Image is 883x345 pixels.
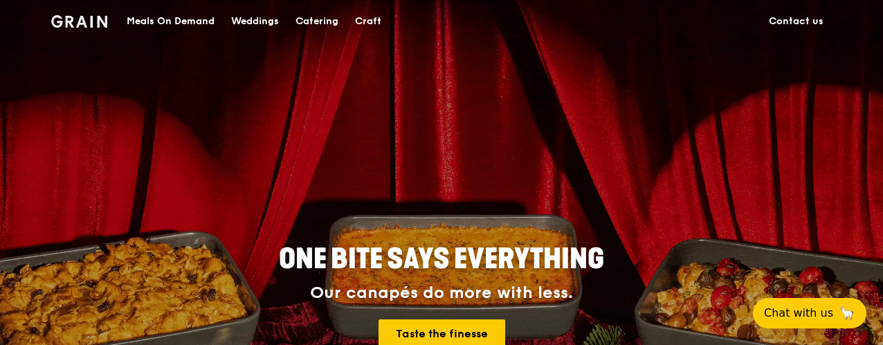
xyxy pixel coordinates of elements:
span: ONE BITE SAYS EVERYTHING [279,243,604,276]
div: Weddings [231,1,279,42]
div: Our canapés do more with less. [192,283,691,303]
div: Craft [355,1,381,42]
a: Craft [347,1,390,42]
a: Contact us [761,1,832,42]
span: Chat with us [764,305,833,321]
a: Weddings [223,1,287,42]
button: Chat with us🦙 [753,298,866,328]
div: Meals On Demand [127,1,215,42]
a: Catering [287,1,347,42]
span: 🦙 [839,305,855,321]
img: Grain [51,15,107,28]
div: Catering [295,1,338,42]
